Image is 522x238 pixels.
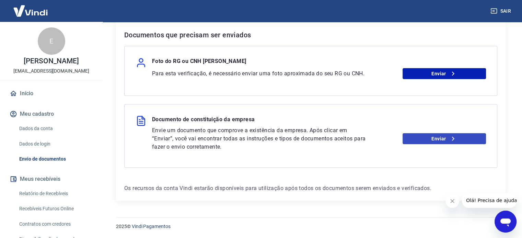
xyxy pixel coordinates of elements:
p: Foto do RG ou CNH [PERSON_NAME] [152,57,246,68]
button: Sair [489,5,514,17]
div: E [38,27,65,55]
iframe: Fechar mensagem [445,194,459,208]
iframe: Botão para abrir a janela de mensagens [495,211,517,233]
h6: Documentos que precisam ser enviados [124,29,497,40]
button: Meu cadastro [8,107,94,122]
a: Início [8,86,94,101]
a: Recebíveis Futuros Online [16,202,94,216]
img: user.af206f65c40a7206969b71a29f56cfb7.svg [136,57,147,68]
span: Olá! Precisa de ajuda? [4,5,58,10]
p: Para esta verificação, é necessário enviar uma foto aproximada do seu RG ou CNH. [152,70,369,78]
a: Envio de documentos [16,152,94,166]
img: file.3f2e98d22047474d3a157069828955b5.svg [136,115,147,126]
p: [EMAIL_ADDRESS][DOMAIN_NAME] [13,67,89,75]
p: Documento de constituição da empresa [152,115,255,126]
a: Dados de login [16,137,94,151]
a: Enviar [403,68,486,79]
p: [PERSON_NAME] [24,58,79,65]
a: Relatório de Recebíveis [16,187,94,201]
iframe: Mensagem da empresa [462,193,517,208]
p: Envie um documento que comprove a existência da empresa. Após clicar em “Enviar”, você vai encont... [152,126,369,151]
a: Contratos com credores [16,217,94,231]
a: Vindi Pagamentos [132,224,171,229]
p: 2025 © [116,223,506,230]
a: Dados da conta [16,122,94,136]
p: Os recursos da conta Vindi estarão disponíveis para utilização após todos os documentos serem env... [124,184,497,192]
button: Meus recebíveis [8,172,94,187]
a: Enviar [403,133,486,144]
img: Vindi [8,0,53,21]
